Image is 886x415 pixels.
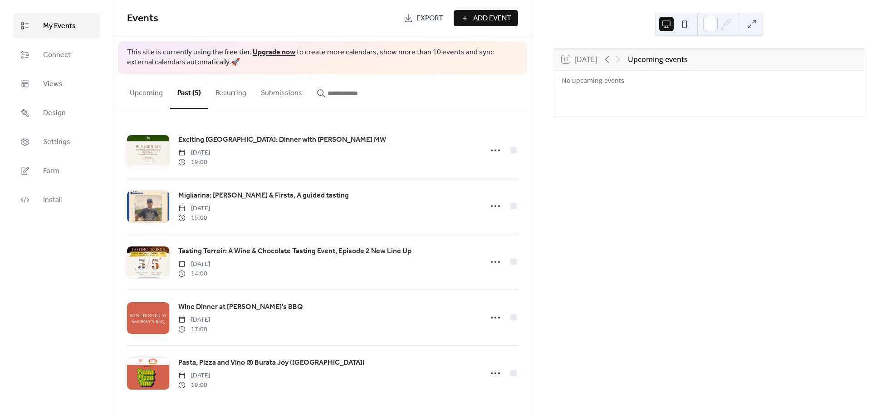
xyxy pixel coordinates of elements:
[178,315,210,325] span: [DATE]
[416,13,443,24] span: Export
[178,357,365,368] span: Pasta, Pizza and Vino @ Burata Joy ([GEOGRAPHIC_DATA])
[43,50,71,61] span: Connect
[397,10,450,26] a: Export
[473,13,511,24] span: Add Event
[178,381,210,390] span: 19:00
[14,43,99,67] a: Connect
[122,74,170,108] button: Upcoming
[178,260,210,269] span: [DATE]
[178,357,365,369] a: Pasta, Pizza and Vino @ Burata Joy ([GEOGRAPHIC_DATA])
[178,204,210,213] span: [DATE]
[178,134,386,146] a: Exciting [GEOGRAPHIC_DATA]: Dinner with [PERSON_NAME] MW
[454,10,518,26] button: Add Event
[127,9,158,29] span: Events
[43,166,59,177] span: Form
[14,14,99,38] a: My Events
[178,190,349,201] span: Migliarina: [PERSON_NAME] & Firsts, A guided tasting
[178,246,411,257] span: Tasting Terroir: A Wine & Chocolate Tasting Event, Episode 2 New Line Up
[43,108,66,119] span: Design
[127,48,518,68] span: This site is currently using the free tier. to create more calendars, show more than 10 events an...
[43,21,76,32] span: My Events
[178,213,210,223] span: 15:00
[178,190,349,202] a: Migliarina: [PERSON_NAME] & Firsts, A guided tasting
[562,76,702,85] div: No upcoming events
[14,159,99,183] a: Form
[43,137,70,148] span: Settings
[14,188,99,212] a: Install
[178,135,386,145] span: Exciting [GEOGRAPHIC_DATA]: Dinner with [PERSON_NAME] MW
[43,195,62,206] span: Install
[14,101,99,125] a: Design
[628,54,688,65] div: Upcoming events
[178,158,210,167] span: 19:00
[178,325,210,334] span: 17:00
[178,269,210,279] span: 14:00
[253,45,295,59] a: Upgrade now
[170,74,208,109] button: Past (5)
[178,148,210,158] span: [DATE]
[178,301,303,313] a: Wine Dinner at [PERSON_NAME]'s BBQ
[43,79,63,90] span: Views
[14,72,99,96] a: Views
[254,74,309,108] button: Submissions
[208,74,254,108] button: Recurring
[178,246,411,257] a: Tasting Terroir: A Wine & Chocolate Tasting Event, Episode 2 New Line Up
[178,371,210,381] span: [DATE]
[14,130,99,154] a: Settings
